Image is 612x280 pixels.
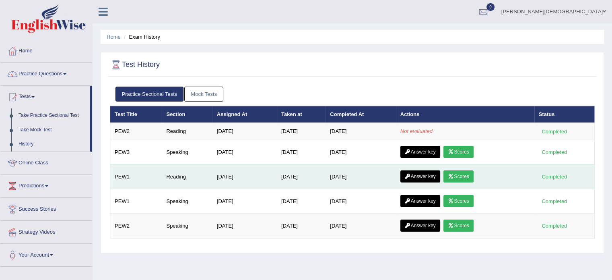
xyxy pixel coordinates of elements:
a: Success Stories [0,198,92,218]
a: Home [0,40,92,60]
td: Reading [162,164,212,189]
th: Assigned At [212,106,277,123]
div: Completed [539,127,570,136]
a: Predictions [0,175,92,195]
td: Speaking [162,189,212,214]
div: Completed [539,222,570,230]
div: Completed [539,172,570,181]
td: PEW1 [110,189,162,214]
a: Online Class [0,152,92,172]
td: [DATE] [326,164,396,189]
td: PEW2 [110,214,162,238]
td: [DATE] [277,214,326,238]
a: Mock Tests [184,87,223,102]
a: Your Account [0,244,92,264]
td: Speaking [162,214,212,238]
em: Not evaluated [400,128,433,134]
td: [DATE] [326,189,396,214]
a: Scores [443,146,473,158]
td: PEW2 [110,123,162,140]
span: 0 [486,3,495,11]
td: [DATE] [326,123,396,140]
div: Completed [539,197,570,205]
td: [DATE] [212,123,277,140]
a: Home [107,34,121,40]
td: [DATE] [326,140,396,164]
a: History [15,137,90,151]
a: Tests [0,86,90,106]
a: Scores [443,220,473,232]
td: [DATE] [212,214,277,238]
a: Practice Sectional Tests [115,87,184,102]
a: Scores [443,170,473,183]
th: Status [534,106,595,123]
th: Completed At [326,106,396,123]
td: [DATE] [212,140,277,164]
td: Speaking [162,140,212,164]
th: Actions [396,106,534,123]
a: Answer key [400,170,440,183]
td: [DATE] [277,140,326,164]
td: [DATE] [277,164,326,189]
div: Completed [539,148,570,156]
a: Answer key [400,220,440,232]
td: [DATE] [277,189,326,214]
li: Exam History [122,33,160,41]
a: Strategy Videos [0,221,92,241]
th: Test Title [110,106,162,123]
td: [DATE] [212,164,277,189]
a: Answer key [400,195,440,207]
th: Taken at [277,106,326,123]
th: Section [162,106,212,123]
td: [DATE] [326,214,396,238]
h2: Test History [110,59,160,71]
td: Reading [162,123,212,140]
a: Answer key [400,146,440,158]
a: Practice Questions [0,63,92,83]
a: Take Mock Test [15,123,90,137]
a: Scores [443,195,473,207]
td: PEW3 [110,140,162,164]
td: [DATE] [277,123,326,140]
td: [DATE] [212,189,277,214]
a: Take Practice Sectional Test [15,108,90,123]
td: PEW1 [110,164,162,189]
